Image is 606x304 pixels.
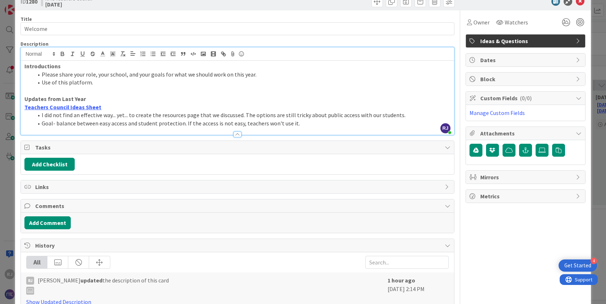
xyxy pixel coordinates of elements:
[45,1,92,7] b: [DATE]
[33,70,450,79] li: Please share your role, your school, and your goals for what we should work on this year.
[33,119,450,128] li: Goal- balance between easy access and student protection. If the access is not easy, teachers won...
[365,256,449,269] input: Search...
[480,129,572,138] span: Attachments
[35,183,441,191] span: Links
[27,256,47,268] div: All
[520,95,532,102] span: ( 0/0 )
[33,78,450,87] li: Use of this platform.
[469,109,525,116] a: Manage Custom Fields
[35,202,441,210] span: Comments
[480,192,572,201] span: Metrics
[15,1,33,10] span: Support
[440,123,450,133] span: RJ
[24,103,101,111] a: Teachers Council Ideas Sheet
[24,158,75,171] button: Add Checklist
[35,241,441,250] span: History
[20,16,32,22] label: Title
[38,276,169,295] span: [PERSON_NAME] the description of this card
[480,173,572,181] span: Mirrors
[505,18,528,27] span: Watchers
[564,262,591,269] div: Get Started
[26,277,34,285] div: RJ
[20,41,48,47] span: Description
[33,111,450,119] li: I did not find an effective way... yet... to create the resources page that we discussed. The opt...
[388,277,415,284] b: 1 hour ago
[559,259,597,272] div: Open Get Started checklist, remaining modules: 4
[24,63,61,70] strong: Introductions
[480,75,572,83] span: Block
[80,277,102,284] b: updated
[591,258,597,264] div: 4
[20,22,454,35] input: type card name here...
[473,18,490,27] span: Owner
[480,94,572,102] span: Custom Fields
[480,56,572,64] span: Dates
[24,216,71,229] button: Add Comment
[480,37,572,45] span: Ideas & Questions
[35,143,441,152] span: Tasks
[24,95,86,102] strong: Updates from Last Year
